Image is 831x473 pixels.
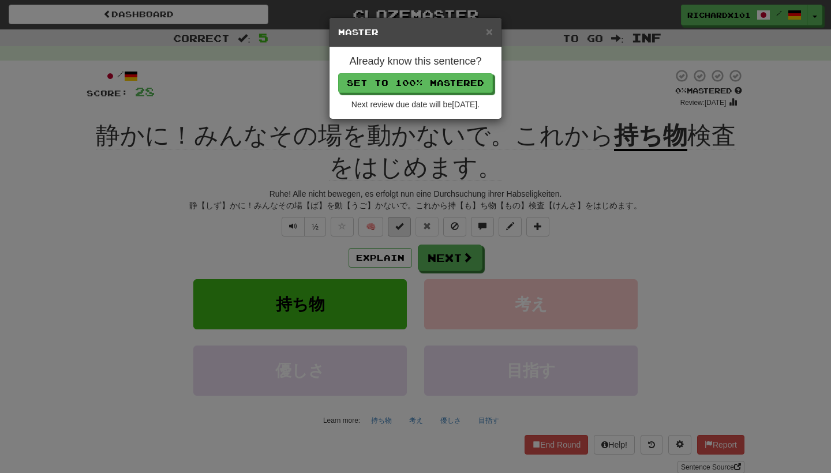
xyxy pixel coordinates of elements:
[338,99,493,110] div: Next review due date will be [DATE] .
[338,27,493,38] h5: Master
[338,56,493,67] h4: Already know this sentence?
[338,73,493,93] button: Set to 100% Mastered
[486,25,493,38] span: ×
[486,25,493,37] button: Close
